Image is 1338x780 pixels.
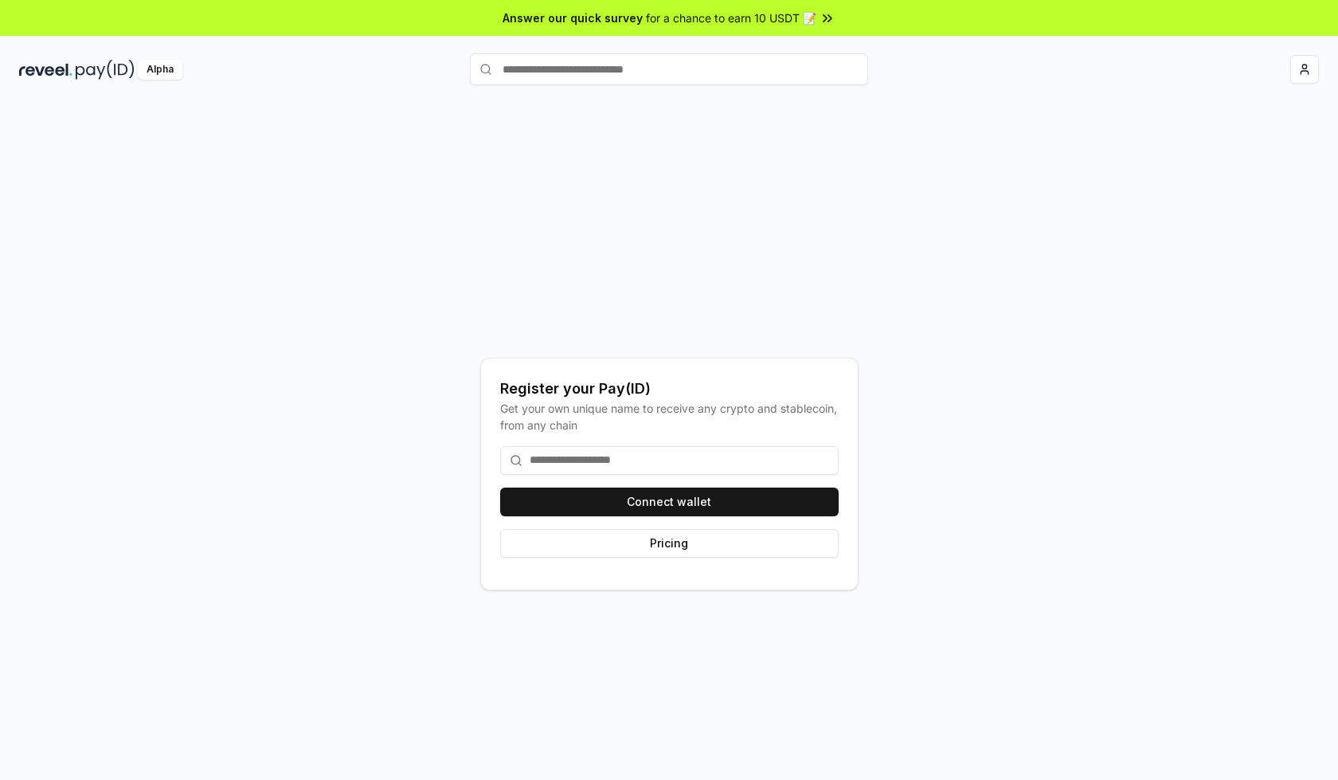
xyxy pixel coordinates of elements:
[19,60,72,80] img: reveel_dark
[503,10,643,26] span: Answer our quick survey
[646,10,816,26] span: for a chance to earn 10 USDT 📝
[500,378,839,400] div: Register your Pay(ID)
[138,60,182,80] div: Alpha
[500,529,839,558] button: Pricing
[76,60,135,80] img: pay_id
[500,400,839,433] div: Get your own unique name to receive any crypto and stablecoin, from any chain
[500,488,839,516] button: Connect wallet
